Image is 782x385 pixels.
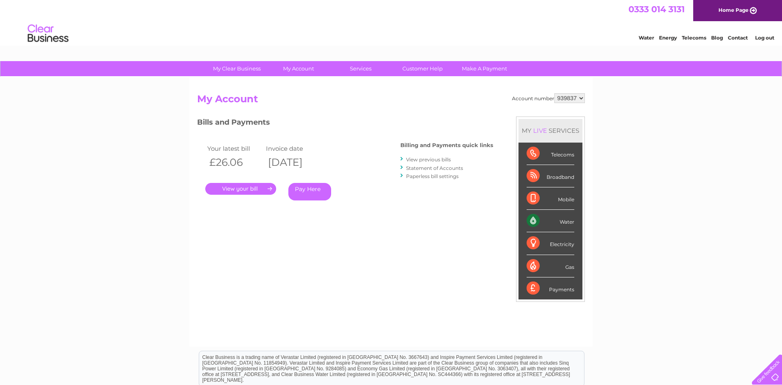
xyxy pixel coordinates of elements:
[27,21,69,46] img: logo.png
[203,61,270,76] a: My Clear Business
[406,156,451,163] a: View previous bills
[527,255,574,277] div: Gas
[639,35,654,41] a: Water
[527,277,574,299] div: Payments
[197,93,585,109] h2: My Account
[728,35,748,41] a: Contact
[199,4,584,40] div: Clear Business is a trading name of Verastar Limited (registered in [GEOGRAPHIC_DATA] No. 3667643...
[659,35,677,41] a: Energy
[527,210,574,232] div: Water
[327,61,394,76] a: Services
[406,165,463,171] a: Statement of Accounts
[532,127,549,134] div: LIVE
[527,165,574,187] div: Broadband
[711,35,723,41] a: Blog
[265,61,332,76] a: My Account
[205,143,264,154] td: Your latest bill
[451,61,518,76] a: Make A Payment
[518,119,582,142] div: MY SERVICES
[205,183,276,195] a: .
[628,4,685,14] a: 0333 014 3131
[400,142,493,148] h4: Billing and Payments quick links
[264,154,323,171] th: [DATE]
[264,143,323,154] td: Invoice date
[755,35,774,41] a: Log out
[512,93,585,103] div: Account number
[205,154,264,171] th: £26.06
[527,143,574,165] div: Telecoms
[389,61,456,76] a: Customer Help
[527,232,574,255] div: Electricity
[197,117,493,131] h3: Bills and Payments
[682,35,706,41] a: Telecoms
[527,187,574,210] div: Mobile
[406,173,459,179] a: Paperless bill settings
[288,183,331,200] a: Pay Here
